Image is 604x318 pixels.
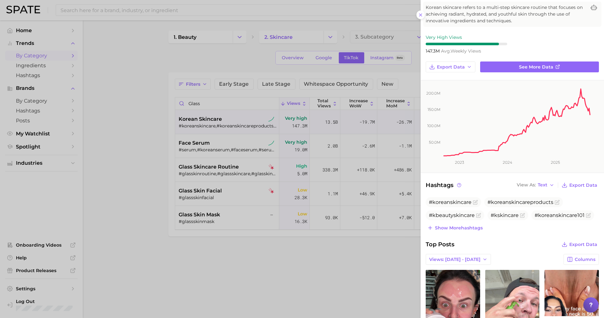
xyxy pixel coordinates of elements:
abbr: average [441,48,451,54]
button: Columns [564,254,599,265]
button: Show morehashtags [426,223,484,232]
span: #koreanskincare [429,199,472,205]
span: weekly views [441,48,481,54]
span: View As [517,183,536,187]
button: Export Data [426,61,475,72]
tspan: 2024 [503,160,512,165]
span: #koreanskincareproducts [487,199,553,205]
span: Export Data [437,64,465,70]
button: Export Data [560,240,599,249]
button: Flag as miscategorized or irrelevant [473,200,478,205]
a: See more data [480,61,599,72]
span: #kskincare [491,212,519,218]
div: Very High Views [426,34,507,40]
button: Views: [DATE] - [DATE] [426,254,491,265]
span: Show more hashtags [435,225,483,231]
span: #kbeautyskincare [429,212,475,218]
tspan: 50.0m [429,140,440,145]
span: Top Posts [426,240,454,249]
span: Korean skincare refers to a multi-step skincare routine that focuses on achieving radiant, hydrat... [426,4,586,24]
span: Export Data [569,242,597,247]
button: View AsText [515,181,556,189]
span: Text [538,183,547,187]
span: Columns [575,257,595,262]
tspan: 2023 [455,160,464,165]
button: Flag as miscategorized or irrelevant [555,200,560,205]
button: Flag as miscategorized or irrelevant [476,213,481,218]
div: 9 / 10 [426,43,507,45]
span: Hashtags [426,181,462,190]
span: See more data [519,64,553,70]
span: Export Data [569,183,597,188]
button: Flag as miscategorized or irrelevant [520,213,525,218]
tspan: 100.0m [427,123,440,128]
span: #koreanskincare101 [535,212,585,218]
span: 147.3m [426,48,441,54]
button: Export Data [560,181,599,190]
tspan: 150.0m [428,107,440,112]
tspan: 2025 [551,160,560,165]
tspan: 200.0m [426,91,440,96]
button: Flag as miscategorized or irrelevant [586,213,591,218]
span: Views: [DATE] - [DATE] [429,257,480,262]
